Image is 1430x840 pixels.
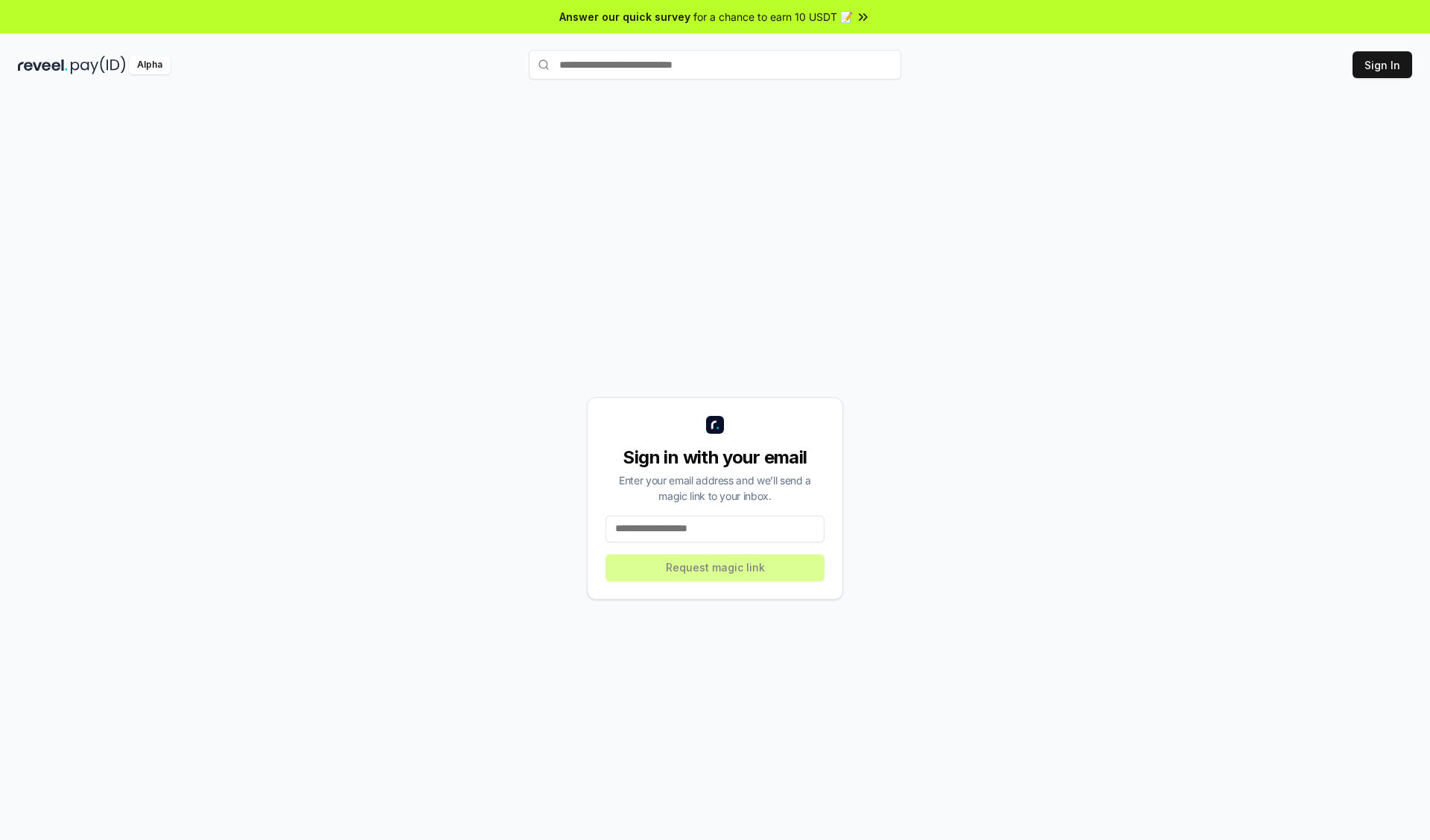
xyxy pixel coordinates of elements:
img: logo_small [706,416,724,434]
button: Sign In [1353,51,1412,78]
span: Answer our quick survey [559,9,690,25]
div: Enter your email address and we’ll send a magic link to your inbox. [606,472,824,504]
img: reveel_dark [18,56,68,74]
div: Sign in with your email [606,446,824,469]
div: Alpha [129,56,171,74]
img: pay_id [71,56,126,74]
span: for a chance to earn 10 USDT 📝 [693,9,853,25]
